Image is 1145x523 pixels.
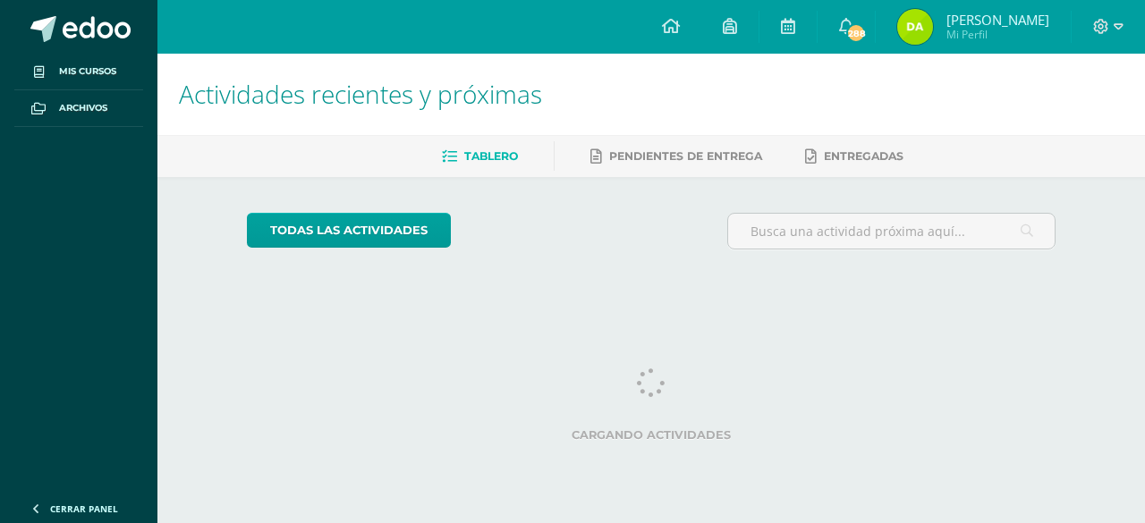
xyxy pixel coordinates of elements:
[442,142,518,171] a: Tablero
[824,149,903,163] span: Entregadas
[728,214,1056,249] input: Busca una actividad próxima aquí...
[247,428,1056,442] label: Cargando actividades
[59,64,116,79] span: Mis cursos
[897,9,933,45] img: ecf4b9287ea7d995b0da0acf18d64cd7.png
[14,90,143,127] a: Archivos
[59,101,107,115] span: Archivos
[609,149,762,163] span: Pendientes de entrega
[179,77,542,111] span: Actividades recientes y próximas
[50,502,118,515] span: Cerrar panel
[247,213,451,248] a: todas las Actividades
[805,142,903,171] a: Entregadas
[946,11,1049,29] span: [PERSON_NAME]
[846,23,866,43] span: 288
[946,27,1049,42] span: Mi Perfil
[464,149,518,163] span: Tablero
[590,142,762,171] a: Pendientes de entrega
[14,54,143,90] a: Mis cursos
